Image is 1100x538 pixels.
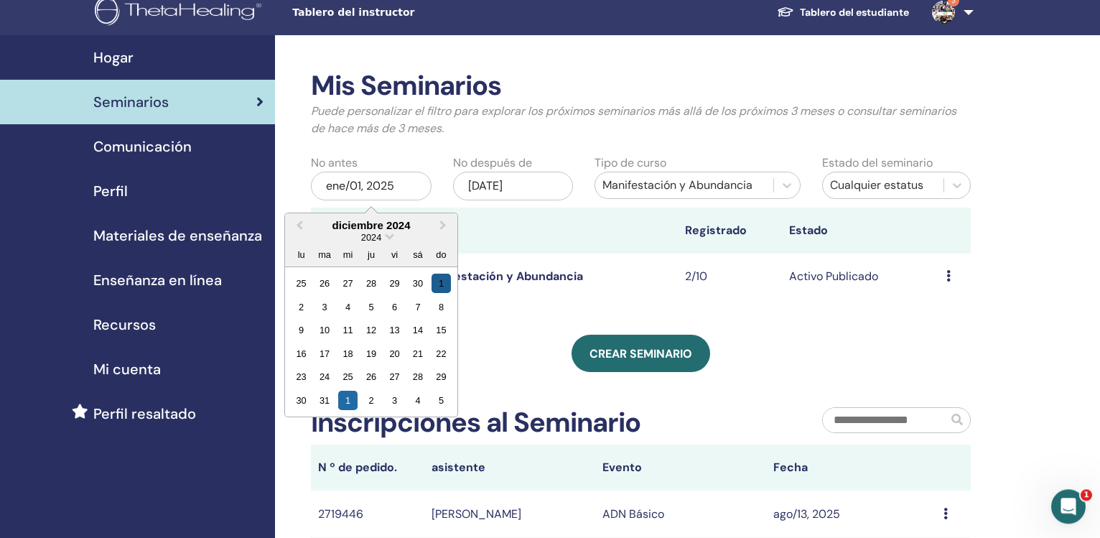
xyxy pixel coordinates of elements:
button: Next Month [433,215,456,238]
div: Choose martes, 3 de diciembre de 2024 [315,297,335,317]
span: Seminarios [93,91,169,113]
td: Activo Publicado [782,254,939,300]
div: Choose sábado, 28 de diciembre de 2024 [408,367,427,386]
div: ma [315,245,335,264]
div: Choose lunes, 23 de diciembre de 2024 [292,367,311,386]
span: Tablero del instructor [292,5,508,20]
span: Materiales de enseñanza [93,225,262,246]
span: Perfil resaltado [93,403,196,425]
div: mi [338,245,358,264]
span: Comunicación [93,136,192,157]
div: Choose viernes, 27 de diciembre de 2024 [385,367,404,386]
div: [DATE] [453,172,574,200]
th: Estado [782,208,939,254]
label: No antes [311,154,358,172]
div: ju [361,245,381,264]
div: Choose miércoles, 4 de diciembre de 2024 [338,297,358,317]
div: Choose jueves, 28 de noviembre de 2024 [361,274,381,293]
div: Choose miércoles, 18 de diciembre de 2024 [338,344,358,363]
span: 2024 [361,232,381,243]
div: Cualquier estatus [830,177,936,194]
div: Choose domingo, 5 de enero de 2025 [432,391,451,410]
p: Puede personalizar el filtro para explorar los próximos seminarios más allá de los próximos 3 mes... [311,103,971,137]
div: ene/01, 2025 [311,172,432,200]
span: Perfil [93,180,128,202]
td: 2719446 [311,491,424,537]
div: Choose jueves, 26 de diciembre de 2024 [361,367,381,386]
label: No después de [453,154,532,172]
div: Choose lunes, 25 de noviembre de 2024 [292,274,311,293]
div: Choose domingo, 22 de diciembre de 2024 [432,344,451,363]
div: Choose miércoles, 25 de diciembre de 2024 [338,367,358,386]
div: Choose lunes, 2 de diciembre de 2024 [292,297,311,317]
div: Choose viernes, 13 de diciembre de 2024 [385,320,404,340]
div: Month December, 2024 [289,272,452,412]
th: Evento [595,445,766,491]
th: asistente [424,445,595,491]
div: do [432,245,451,264]
div: Choose miércoles, 11 de diciembre de 2024 [338,320,358,340]
div: Choose domingo, 8 de diciembre de 2024 [432,297,451,317]
div: vi [385,245,404,264]
div: lu [292,245,311,264]
img: graduation-cap-white.svg [777,6,794,18]
div: Choose domingo, 1 de diciembre de 2024 [432,274,451,293]
label: Estado del seminario [822,154,933,172]
div: Choose domingo, 29 de diciembre de 2024 [432,367,451,386]
div: Choose lunes, 16 de diciembre de 2024 [292,344,311,363]
div: Choose jueves, 5 de diciembre de 2024 [361,297,381,317]
td: ADN Básico [595,491,766,537]
span: Crear seminario [589,346,692,361]
th: Fecha [766,445,937,491]
div: Choose sábado, 7 de diciembre de 2024 [408,297,427,317]
div: Manifestación y Abundancia [602,177,765,194]
td: 2/10 [678,254,783,300]
span: Enseñanza en línea [93,269,222,291]
div: Choose viernes, 3 de enero de 2025 [385,391,404,410]
th: Registrado [678,208,783,254]
td: ago/13, 2025 [766,491,937,537]
div: Choose lunes, 30 de diciembre de 2024 [292,391,311,410]
div: sá [408,245,427,264]
div: Choose martes, 10 de diciembre de 2024 [315,320,335,340]
a: Manifestación y Abundancia [423,269,583,284]
div: Choose sábado, 30 de noviembre de 2024 [408,274,427,293]
a: Crear seminario [572,335,710,372]
label: Tipo de curso [595,154,666,172]
h2: Inscripciones al Seminario [311,407,640,440]
span: Hogar [93,47,134,68]
div: Choose viernes, 29 de noviembre de 2024 [385,274,404,293]
div: Choose sábado, 21 de diciembre de 2024 [408,344,427,363]
div: Choose miércoles, 1 de enero de 2025 [338,391,358,410]
div: diciembre 2024 [285,219,457,231]
div: Choose jueves, 2 de enero de 2025 [361,391,381,410]
span: 1 [1081,489,1092,501]
div: Choose viernes, 6 de diciembre de 2024 [385,297,404,317]
div: Choose viernes, 20 de diciembre de 2024 [385,344,404,363]
div: Choose martes, 31 de diciembre de 2024 [315,391,335,410]
iframe: Intercom live chat [1051,489,1086,524]
div: Choose sábado, 14 de diciembre de 2024 [408,320,427,340]
img: default.jpg [932,1,955,24]
h2: Mis Seminarios [311,70,971,103]
div: Choose Date [284,213,458,417]
div: Choose martes, 17 de diciembre de 2024 [315,344,335,363]
div: Choose miércoles, 27 de noviembre de 2024 [338,274,358,293]
button: Previous Month [286,215,309,238]
span: Mi cuenta [93,358,161,380]
div: Choose martes, 24 de diciembre de 2024 [315,367,335,386]
span: Recursos [93,314,156,335]
div: Choose lunes, 9 de diciembre de 2024 [292,320,311,340]
th: Seminario [311,208,416,254]
div: Choose domingo, 15 de diciembre de 2024 [432,320,451,340]
div: Choose sábado, 4 de enero de 2025 [408,391,427,410]
td: [PERSON_NAME] [424,491,595,537]
th: N º de pedido. [311,445,424,491]
div: Choose jueves, 12 de diciembre de 2024 [361,320,381,340]
div: Choose jueves, 19 de diciembre de 2024 [361,344,381,363]
div: Choose martes, 26 de noviembre de 2024 [315,274,335,293]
